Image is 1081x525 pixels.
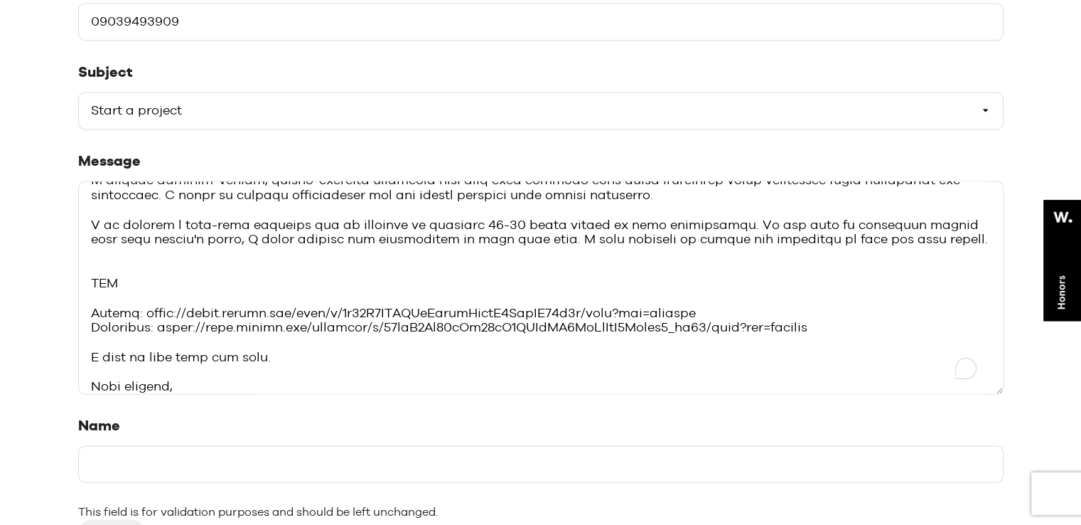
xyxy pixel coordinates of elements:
label: Subject [78,63,1004,81]
textarea: To enrich screen reader interactions, please activate Accessibility in Grammarly extension settings [78,181,1004,394]
div: This field is for validation purposes and should be left unchanged. [78,506,1004,520]
input: Enter your phone number [78,4,1004,41]
label: Name [78,417,1004,435]
label: Message [78,152,1004,170]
